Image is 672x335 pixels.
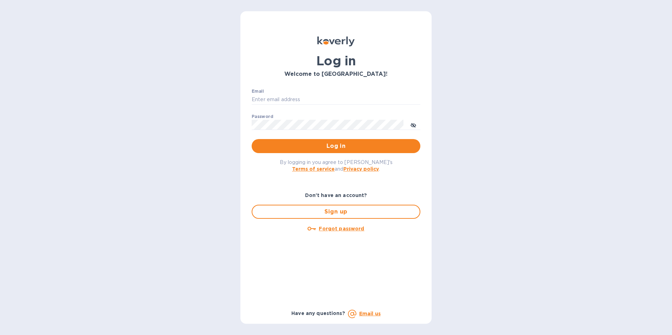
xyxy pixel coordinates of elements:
[252,89,264,93] label: Email
[393,122,399,127] img: npw-badge-icon-locked.svg
[359,311,381,316] a: Email us
[292,166,335,172] a: Terms of service
[252,94,420,105] input: Enter email address
[257,142,415,150] span: Log in
[305,192,367,198] b: Don't have an account?
[317,37,355,46] img: Koverly
[252,71,420,78] h3: Welcome to [GEOGRAPHIC_DATA]!
[319,226,364,231] u: Forgot password
[252,114,273,119] label: Password
[291,310,345,316] b: Have any questions?
[406,118,420,132] button: toggle password visibility
[252,205,420,219] button: Sign up
[252,53,420,68] h1: Log in
[252,139,420,153] button: Log in
[258,208,414,216] span: Sign up
[343,166,379,172] a: Privacy policy
[409,97,415,102] img: npw-badge-icon-locked.svg
[280,159,393,172] span: By logging in you agree to [PERSON_NAME]'s and .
